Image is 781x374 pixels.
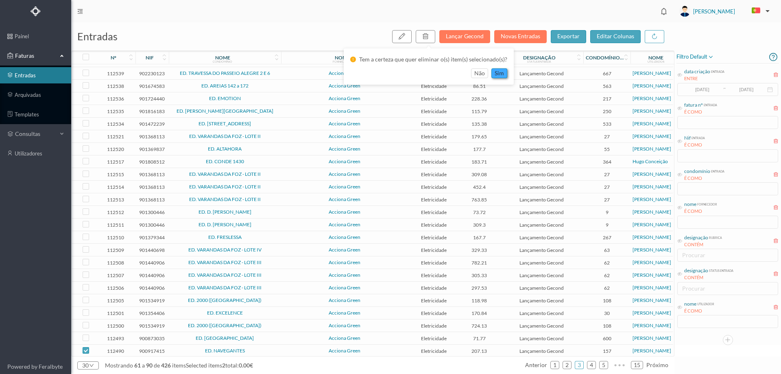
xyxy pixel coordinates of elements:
a: ED. VARANDAS DA FOZ - LOTE IV [188,247,262,253]
button: não [471,68,488,78]
i: icon: menu-fold [77,9,83,14]
span: 112501 [98,310,133,316]
span: Eletricidade [410,159,457,165]
button: Lançar Gecond [439,30,490,43]
span: 901674583 [137,83,167,89]
span: 112500 [98,323,133,329]
span: 73.72 [461,209,498,215]
a: Acciona Green [329,259,360,265]
span: 27 [585,184,628,190]
a: [PERSON_NAME] [633,184,671,190]
button: editar colunas [590,30,641,43]
span: 901816183 [137,108,167,114]
a: ED. CONDE 1430 [206,158,244,164]
span: 63 [585,247,628,253]
div: Nif [684,134,691,142]
span: 267 [585,234,628,241]
a: Acciona Green [329,284,360,291]
span: 112534 [98,121,133,127]
span: 667 [585,70,628,77]
div: utilizador [696,300,714,306]
span: Eletricidade [410,83,457,89]
span: 782.21 [461,260,498,266]
span: 108 [585,323,628,329]
a: ED. VARANDAS DA FOZ - LOTE III [188,284,262,291]
button: Novas Entradas [494,30,547,43]
a: Acciona Green [329,272,360,278]
span: ••• [611,359,628,363]
a: [PERSON_NAME] [633,322,671,328]
span: 297.53 [461,285,498,291]
span: 901534919 [137,323,167,329]
span: Eletricidade [410,260,457,266]
span: a [142,362,145,369]
span: Eletricidade [410,297,457,304]
span: 217 [585,96,628,102]
span: 533 [585,121,628,127]
a: 3 [575,359,583,371]
div: designação [684,267,708,274]
a: Acciona Green [329,133,360,139]
span: Eletricidade [410,121,457,127]
span: 86.51 [461,83,498,89]
span: 112508 [98,260,133,266]
span: Lançamento Gecond [502,108,581,114]
div: É COMO [684,142,705,149]
div: condomínio [684,168,710,175]
span: 112535 [98,108,133,114]
span: 170.84 [461,310,498,316]
span: 901440906 [137,285,167,291]
span: Lançamento Gecond [502,197,581,203]
a: Acciona Green [329,108,360,114]
i: icon: question-circle-o [769,50,777,63]
a: Acciona Green [329,335,360,341]
span: 901368113 [137,133,167,140]
button: PT [745,4,773,17]
div: Tem a certeza que quer eliminar o(s) item(s) selecionado(s)? [350,55,507,63]
a: Acciona Green [329,247,360,253]
a: Acciona Green [329,184,360,190]
a: 4 [587,359,596,371]
span: 167.7 [461,234,498,241]
a: ED. [PERSON_NAME][GEOGRAPHIC_DATA] [177,108,273,114]
li: 1 [550,361,559,369]
div: nome [648,55,663,61]
a: Acciona Green [329,348,360,354]
img: Logo [31,6,41,16]
span: 112507 [98,272,133,278]
a: [PERSON_NAME] [633,108,671,114]
span: 563 [585,83,628,89]
div: status entrada [708,267,733,273]
a: [PERSON_NAME] [633,120,671,127]
span: Eletricidade [410,335,457,341]
span: 62 [585,260,628,266]
span: 112513 [98,197,133,203]
span: 724.13 [461,323,498,329]
div: 30 [82,359,89,372]
span: 901369837 [137,146,167,152]
span: 112514 [98,184,133,190]
span: Eletricidade [410,285,457,291]
span: 902230123 [137,70,167,77]
span: mostrando [105,362,133,369]
span: Lançamento Gecond [502,121,581,127]
span: items [172,362,186,369]
span: Lançamento Gecond [502,83,581,89]
span: 112509 [98,247,133,253]
span: Eletricidade [410,348,457,354]
span: Eletricidade [410,234,457,241]
span: Lançamento Gecond [502,159,581,165]
span: 112505 [98,297,133,304]
span: 901368113 [137,197,167,203]
a: [PERSON_NAME] [633,146,671,152]
span: entradas [77,30,118,42]
a: [PERSON_NAME] [633,209,671,215]
a: [PERSON_NAME] [633,272,671,278]
span: 207.13 [461,348,498,354]
span: Lançamento Gecond [502,247,581,253]
a: [PERSON_NAME] [633,133,671,139]
span: Eletricidade [410,209,457,215]
div: nome [335,55,350,61]
div: designação [523,55,556,61]
a: 2 [563,359,571,371]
